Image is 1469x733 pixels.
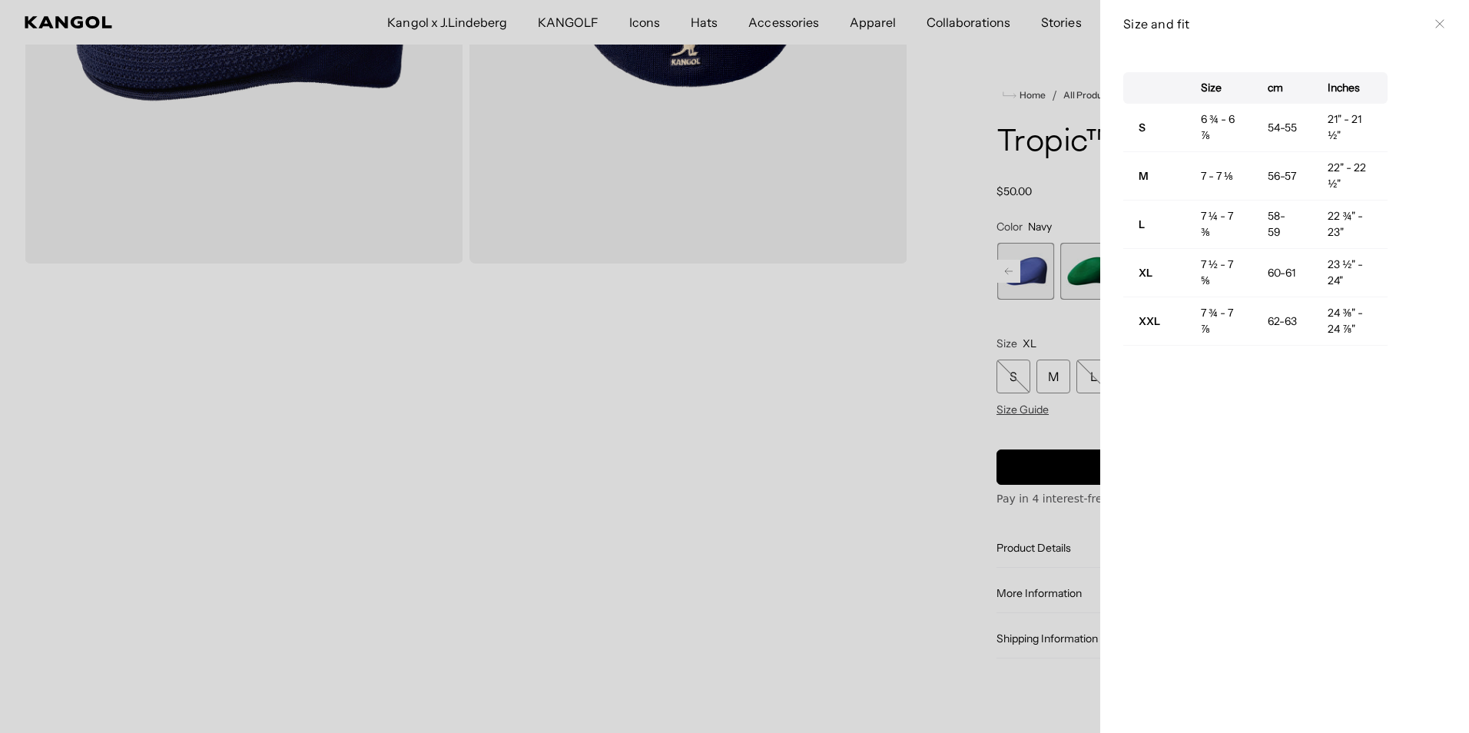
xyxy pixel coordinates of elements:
[1185,297,1252,346] td: 7 ¾ - 7 ⅞
[1312,201,1388,249] td: 22 ¾" - 23"
[1252,297,1313,346] td: 62-63
[1139,266,1152,280] strong: XL
[1252,152,1313,201] td: 56-57
[1252,72,1313,104] th: cm
[1123,15,1428,32] h3: Size and fit
[1312,72,1388,104] th: Inches
[1139,314,1160,328] strong: XXL
[1312,152,1388,201] td: 22" - 22 ½"
[1312,249,1388,297] td: 23 ½" - 24"
[1185,104,1252,152] td: 6 ¾ - 6 ⅞
[1139,121,1146,134] strong: S
[1252,201,1313,249] td: 58-59
[1252,104,1313,152] td: 54-55
[1139,169,1149,183] strong: M
[1312,104,1388,152] td: 21" - 21 ½"
[1312,297,1388,346] td: 24 ⅜" - 24 ⅞"
[1252,249,1313,297] td: 60-61
[1185,249,1252,297] td: 7 ½ - 7 ⅝
[1139,217,1145,231] strong: L
[1185,201,1252,249] td: 7 ¼ - 7 ⅜
[1185,152,1252,201] td: 7 - 7 ⅛
[1185,72,1252,104] th: Size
